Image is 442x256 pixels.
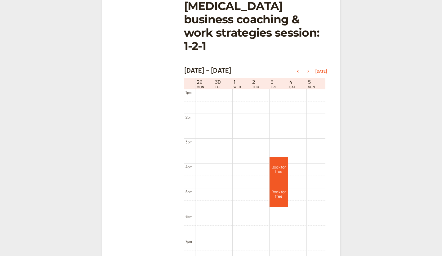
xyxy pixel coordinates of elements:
span: 1 [234,79,241,85]
a: September 30, 2025 [214,79,223,89]
span: 4 [289,79,296,85]
span: WED [234,85,241,89]
div: 1 [185,89,192,95]
div: 4 [185,164,192,170]
span: SAT [289,85,296,89]
h2: [DATE] – [DATE] [184,67,232,74]
span: FRI [271,85,276,89]
span: pm [188,214,192,219]
span: Book for free [270,165,288,174]
a: October 2, 2025 [251,79,261,89]
span: pm [188,115,192,119]
div: 7 [185,238,192,244]
span: 30 [215,79,222,85]
a: October 1, 2025 [232,79,243,89]
div: 6 [185,213,192,219]
span: pm [188,165,192,169]
div: 5 [185,189,192,195]
span: Book for free [270,190,288,199]
div: 3 [185,139,192,145]
span: 29 [197,79,204,85]
span: pm [187,239,192,244]
span: MON [197,85,204,89]
span: pm [188,140,192,144]
span: pm [188,190,192,194]
a: September 29, 2025 [195,79,206,89]
div: 2 [185,114,192,120]
a: October 3, 2025 [270,79,277,89]
button: [DATE] [315,69,327,74]
a: October 5, 2025 [307,79,316,89]
span: 3 [271,79,276,85]
span: 2 [252,79,259,85]
span: 5 [308,79,315,85]
a: October 4, 2025 [288,79,297,89]
span: SUN [308,85,315,89]
span: TUE [215,85,222,89]
span: pm [187,90,191,95]
span: THU [252,85,259,89]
